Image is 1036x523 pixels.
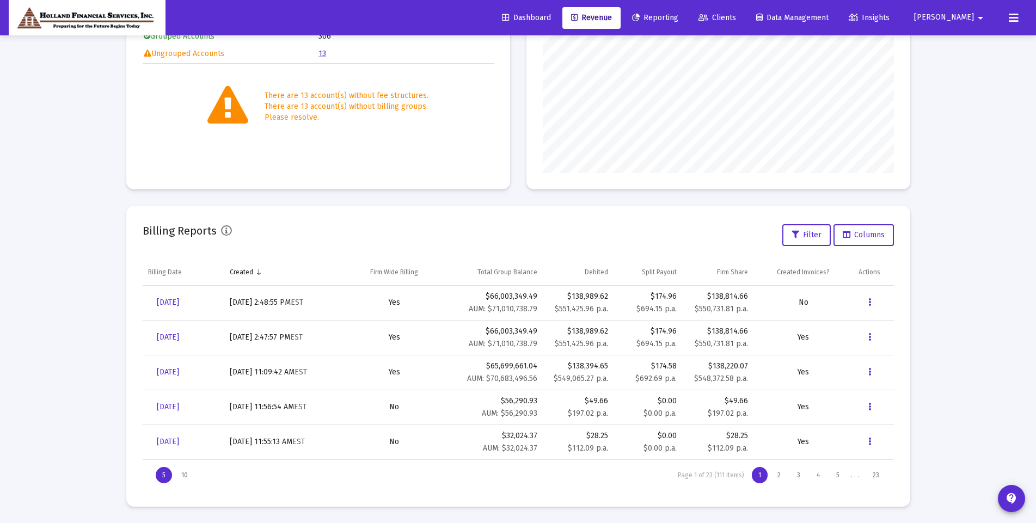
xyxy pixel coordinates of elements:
div: $32,024.37 [449,430,537,454]
div: . . . [847,471,863,479]
div: Page 1 of 23 (111 items) [678,471,744,479]
td: Grouped Accounts [144,28,318,45]
div: $0.00 [619,430,677,454]
div: $49.66 [548,396,608,407]
td: Ungrouped Accounts [144,46,318,62]
div: $174.96 [619,291,677,315]
div: $56,290.93 [449,396,537,419]
mat-icon: arrow_drop_down [974,7,987,29]
small: EST [291,298,303,307]
button: Columns [833,224,894,246]
td: Column Firm Share [682,259,753,285]
div: $138,989.62 [548,326,608,337]
small: $548,372.58 p.a. [694,374,748,383]
small: $694.15 p.a. [636,304,677,313]
div: Page 23 [866,467,886,483]
div: Firm Share [717,268,748,276]
span: Revenue [571,13,612,22]
a: Revenue [562,7,621,29]
div: Page 3 [790,467,807,483]
div: $138,989.62 [548,291,608,302]
td: Column Split Payout [614,259,682,285]
td: Column Debited [543,259,614,285]
small: $0.00 p.a. [643,409,677,418]
div: Page Navigation [143,460,894,490]
a: [DATE] [148,292,188,313]
small: $551,425.96 p.a. [555,339,608,348]
a: Data Management [747,7,837,29]
span: [DATE] [157,333,179,342]
div: Yes [351,332,438,343]
div: Debited [585,268,608,276]
small: $112.09 p.a. [568,444,608,453]
span: Dashboard [502,13,551,22]
td: Column Total Group Balance [443,259,543,285]
td: Column Created [224,259,346,285]
div: [DATE] 11:56:54 AM [230,402,340,413]
a: Clients [690,7,745,29]
small: AUM: $70,683,496.56 [467,374,537,383]
div: $49.66 [688,396,748,407]
div: [DATE] 2:48:55 PM [230,297,340,308]
div: Split Payout [642,268,677,276]
div: Yes [351,367,438,378]
h2: Billing Reports [143,222,217,239]
a: [DATE] [148,327,188,348]
div: $0.00 [619,396,677,419]
small: $694.15 p.a. [636,339,677,348]
small: $0.00 p.a. [643,444,677,453]
div: [DATE] 11:09:42 AM [230,367,340,378]
small: AUM: $71,010,738.79 [469,304,537,313]
span: [DATE] [157,437,179,446]
div: $138,814.66 [688,291,748,302]
div: Page 2 [771,467,787,483]
small: AUM: $56,290.93 [482,409,537,418]
div: Please resolve. [265,112,428,123]
div: Created Invoices? [777,268,830,276]
td: Column Actions [853,259,893,285]
div: There are 13 account(s) without billing groups. [265,101,428,112]
span: [DATE] [157,402,179,411]
div: Yes [759,402,848,413]
small: EST [290,333,303,342]
a: Dashboard [493,7,560,29]
div: $66,003,349.49 [449,291,537,315]
mat-icon: contact_support [1005,492,1018,505]
a: [DATE] [148,361,188,383]
div: Page 5 [830,467,846,483]
div: No [351,436,438,447]
a: 13 [318,49,326,58]
td: Column Created Invoices? [753,259,853,285]
span: Data Management [756,13,829,22]
small: $550,731.81 p.a. [695,339,748,348]
div: $138,394.65 [548,361,608,372]
small: $551,425.96 p.a. [555,304,608,313]
div: $28.25 [688,430,748,441]
div: $174.58 [619,361,677,384]
div: $138,814.66 [688,326,748,337]
div: Yes [759,436,848,447]
div: Display 10 items on page [175,467,194,483]
span: Reporting [632,13,678,22]
small: $692.69 p.a. [635,374,677,383]
div: Display 5 items on page [156,467,172,483]
div: Total Group Balance [477,268,537,276]
span: Insights [849,13,890,22]
div: Yes [351,297,438,308]
div: $66,003,349.49 [449,326,537,349]
div: There are 13 account(s) without fee structures. [265,90,428,101]
small: EST [292,437,305,446]
button: [PERSON_NAME] [901,7,1000,28]
span: [DATE] [157,298,179,307]
span: Clients [698,13,736,22]
td: 306 [318,28,493,45]
span: [DATE] [157,367,179,377]
small: AUM: $32,024.37 [483,444,537,453]
div: No [351,402,438,413]
div: Data grid [143,259,894,490]
small: $197.02 p.a. [708,409,748,418]
small: AUM: $71,010,738.79 [469,339,537,348]
small: $112.09 p.a. [708,444,748,453]
div: Page 4 [810,467,826,483]
div: Yes [759,332,848,343]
